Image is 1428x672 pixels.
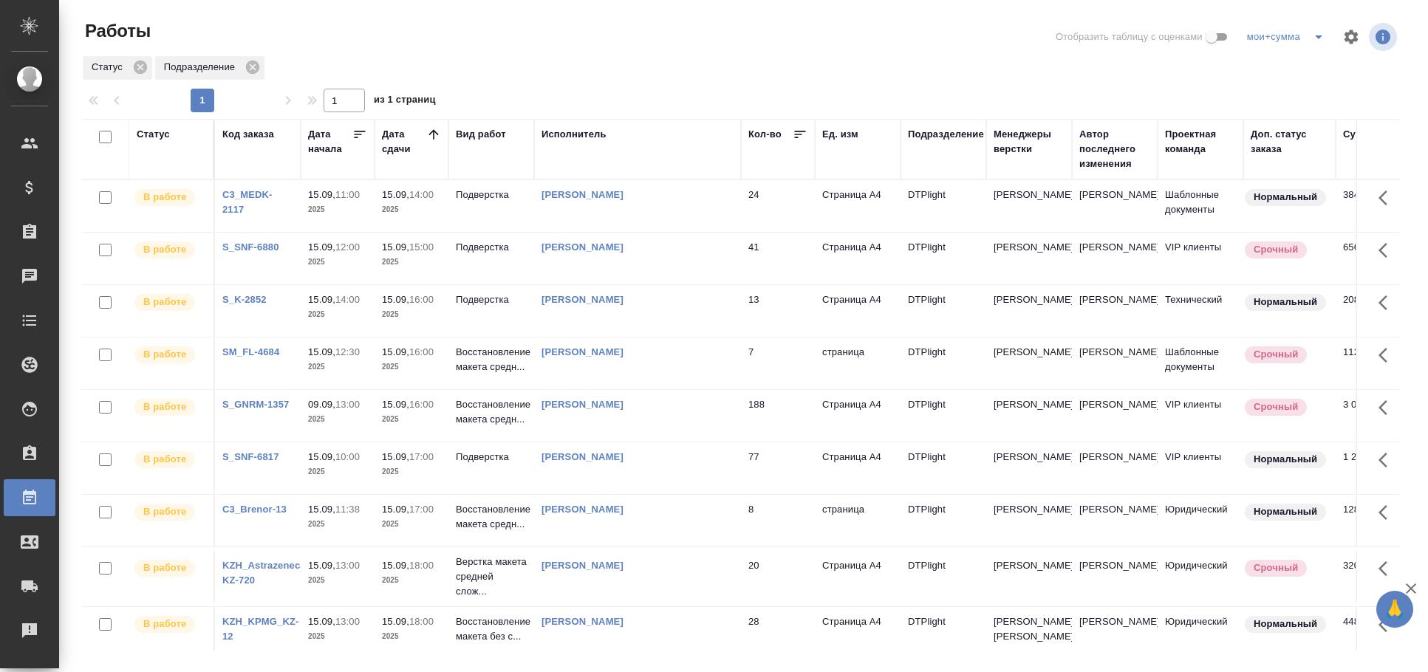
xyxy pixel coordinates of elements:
[143,560,186,575] p: В работе
[164,60,240,75] p: Подразделение
[1336,285,1410,337] td: 208,00 ₽
[741,495,815,546] td: 8
[222,560,309,586] a: KZH_Astrazeneca-KZ-720
[994,188,1065,202] p: [PERSON_NAME]
[409,616,434,627] p: 18:00
[143,452,186,467] p: В работе
[133,502,206,522] div: Исполнитель выполняет работу
[409,346,434,357] p: 16:00
[815,337,901,389] td: страница
[382,629,441,644] p: 2025
[1254,452,1317,467] p: Нормальный
[335,241,360,253] p: 12:00
[1072,285,1158,337] td: [PERSON_NAME]
[456,450,527,464] p: Подверстка
[542,451,624,462] a: [PERSON_NAME]
[133,614,206,634] div: Исполнитель выполняет работу
[1336,495,1410,546] td: 128,00 ₽
[1336,337,1410,389] td: 112,00 ₽
[1370,607,1405,642] button: Здесь прячутся важные кнопки
[1158,390,1243,442] td: VIP клиенты
[133,397,206,417] div: Исполнитель выполняет работу
[409,504,434,515] p: 17:00
[308,616,335,627] p: 15.09,
[222,399,289,410] a: S_GNRM-1357
[1251,127,1328,157] div: Доп. статус заказа
[143,504,186,519] p: В работе
[741,180,815,232] td: 24
[815,233,901,284] td: Страница А4
[994,502,1065,517] p: [PERSON_NAME]
[382,360,441,374] p: 2025
[815,390,901,442] td: Страница А4
[994,127,1065,157] div: Менеджеры верстки
[308,346,335,357] p: 15.09,
[994,397,1065,412] p: [PERSON_NAME]
[542,504,624,515] a: [PERSON_NAME]
[222,127,274,142] div: Код заказа
[542,616,624,627] a: [PERSON_NAME]
[1079,127,1150,171] div: Автор последнего изменения
[741,285,815,337] td: 13
[994,345,1065,360] p: [PERSON_NAME]
[741,337,815,389] td: 7
[308,451,335,462] p: 15.09,
[542,560,624,571] a: [PERSON_NAME]
[1158,495,1243,546] td: Юридический
[335,504,360,515] p: 11:38
[1158,285,1243,337] td: Технический
[222,346,279,357] a: SM_FL-4684
[542,399,624,410] a: [PERSON_NAME]
[222,616,299,642] a: KZH_KPMG_KZ-12
[409,294,434,305] p: 16:00
[222,504,287,515] a: C3_Brenor-13
[308,241,335,253] p: 15.09,
[815,285,901,337] td: Страница А4
[335,294,360,305] p: 14:00
[908,127,984,142] div: Подразделение
[143,242,186,257] p: В работе
[456,188,527,202] p: Подверстка
[1376,591,1413,628] button: 🙏
[1336,180,1410,232] td: 384,00 ₽
[382,346,409,357] p: 15.09,
[382,307,441,322] p: 2025
[1370,285,1405,320] button: Здесь прячутся важные кнопки
[456,614,527,644] p: Восстановление макета без с...
[1336,233,1410,284] td: 656,00 ₽
[382,241,409,253] p: 15.09,
[456,127,506,142] div: Вид работ
[382,560,409,571] p: 15.09,
[133,188,206,208] div: Исполнитель выполняет работу
[308,189,335,200] p: 15.09,
[822,127,858,142] div: Ед. изм
[222,451,279,462] a: S_SNF-6817
[308,399,335,410] p: 09.09,
[901,390,986,442] td: DTPlight
[83,56,152,80] div: Статус
[1158,551,1243,603] td: Юридический
[1382,594,1407,625] span: 🙏
[1370,180,1405,216] button: Здесь прячутся важные кнопки
[1158,607,1243,659] td: Юридический
[901,285,986,337] td: DTPlight
[143,347,186,362] p: В работе
[382,451,409,462] p: 15.09,
[308,504,335,515] p: 15.09,
[81,19,151,43] span: Работы
[222,294,267,305] a: S_K-2852
[133,240,206,260] div: Исполнитель выполняет работу
[308,255,367,270] p: 2025
[335,346,360,357] p: 12:30
[1072,337,1158,389] td: [PERSON_NAME]
[222,189,273,215] a: C3_MEDK-2117
[901,442,986,494] td: DTPlight
[1336,607,1410,659] td: 448,00 ₽
[901,180,986,232] td: DTPlight
[1254,617,1317,631] p: Нормальный
[382,399,409,410] p: 15.09,
[1370,495,1405,530] button: Здесь прячутся важные кнопки
[994,292,1065,307] p: [PERSON_NAME]
[382,189,409,200] p: 15.09,
[382,464,441,479] p: 2025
